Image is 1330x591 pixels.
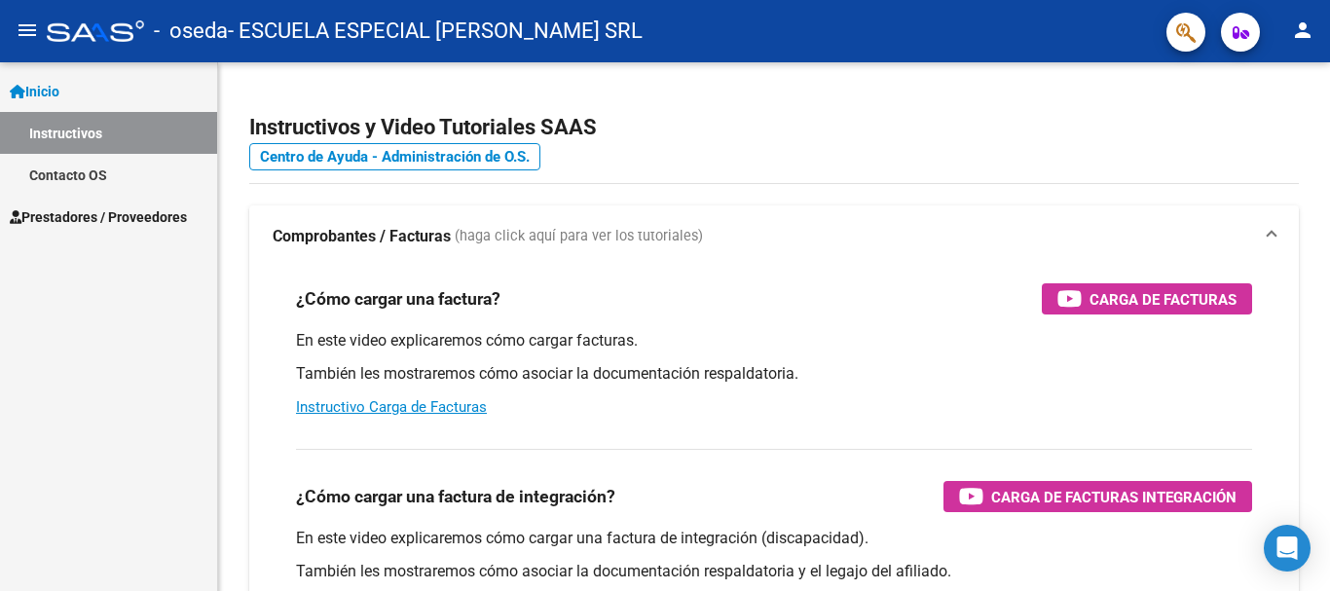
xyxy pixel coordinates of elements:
p: En este video explicaremos cómo cargar facturas. [296,330,1252,351]
a: Centro de Ayuda - Administración de O.S. [249,143,540,170]
button: Carga de Facturas [1042,283,1252,314]
span: Carga de Facturas [1090,287,1237,312]
h3: ¿Cómo cargar una factura? [296,285,500,313]
span: Inicio [10,81,59,102]
span: Prestadores / Proveedores [10,206,187,228]
span: - ESCUELA ESPECIAL [PERSON_NAME] SRL [228,10,643,53]
mat-expansion-panel-header: Comprobantes / Facturas (haga click aquí para ver los tutoriales) [249,205,1299,268]
h3: ¿Cómo cargar una factura de integración? [296,483,615,510]
p: También les mostraremos cómo asociar la documentación respaldatoria. [296,363,1252,385]
span: Carga de Facturas Integración [991,485,1237,509]
mat-icon: person [1291,18,1314,42]
a: Instructivo Carga de Facturas [296,398,487,416]
div: Open Intercom Messenger [1264,525,1311,572]
span: - oseda [154,10,228,53]
h2: Instructivos y Video Tutoriales SAAS [249,109,1299,146]
mat-icon: menu [16,18,39,42]
p: También les mostraremos cómo asociar la documentación respaldatoria y el legajo del afiliado. [296,561,1252,582]
p: En este video explicaremos cómo cargar una factura de integración (discapacidad). [296,528,1252,549]
strong: Comprobantes / Facturas [273,226,451,247]
button: Carga de Facturas Integración [943,481,1252,512]
span: (haga click aquí para ver los tutoriales) [455,226,703,247]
